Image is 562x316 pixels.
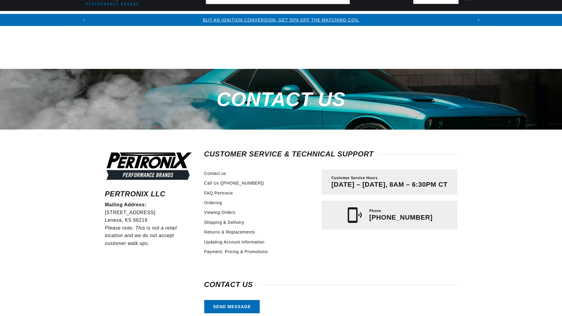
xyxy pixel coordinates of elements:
[369,208,381,214] span: Phone
[204,248,268,255] a: Payment, Pricing & Promotions
[204,219,245,226] a: Shipping & Delivery
[204,300,260,314] a: Send message
[204,170,226,177] a: Contact us
[204,190,233,196] a: FAQ Pertronix
[105,209,193,217] p: [STREET_ADDRESS]
[472,14,484,26] button: Translation missing: en.sections.announcements.next_announcement
[204,151,457,157] h2: Customer Service & Technical Support
[314,11,360,25] summary: Engine Swaps
[78,14,90,26] button: Translation missing: en.sections.announcements.previous_announcement
[360,11,419,25] summary: Battery Products
[203,18,359,22] a: BUY AN IGNITION CONVERSION, GET 50% OFF THE MATCHING COIL
[90,17,472,23] div: Announcement
[78,11,143,25] summary: Ignition Conversions
[209,11,314,25] summary: Headers, Exhausts & Components
[369,214,433,221] p: [PHONE_NUMBER]
[143,11,209,25] summary: Coils & Distributors
[105,202,147,207] strong: Mailing Address:
[322,201,457,230] a: Phone [PHONE_NUMBER]
[204,180,264,186] a: Call Us ([PHONE_NUMBER])
[105,191,193,197] h6: Pertronix LLC
[204,239,265,245] a: Updating Account Information
[217,88,345,110] span: Contact us
[419,11,477,25] summary: Spark Plug Wires
[90,17,472,23] div: 1 of 3
[331,181,447,189] p: [DATE] – [DATE], 8AM – 6:30PM CT
[204,282,457,288] h2: Contact us
[331,176,377,181] span: Customer Service Hours
[477,11,519,25] summary: Motorcycle
[105,216,193,224] p: Lenexa, KS 66219
[204,229,255,235] a: Returns & Replacements
[204,209,236,216] a: Viewing Orders
[204,199,222,206] a: Ordering
[105,225,177,246] em: Please note: This is not a retail location and we do not accept customer walk ups.
[63,14,500,26] slideshow-component: Translation missing: en.sections.announcements.announcement_bar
